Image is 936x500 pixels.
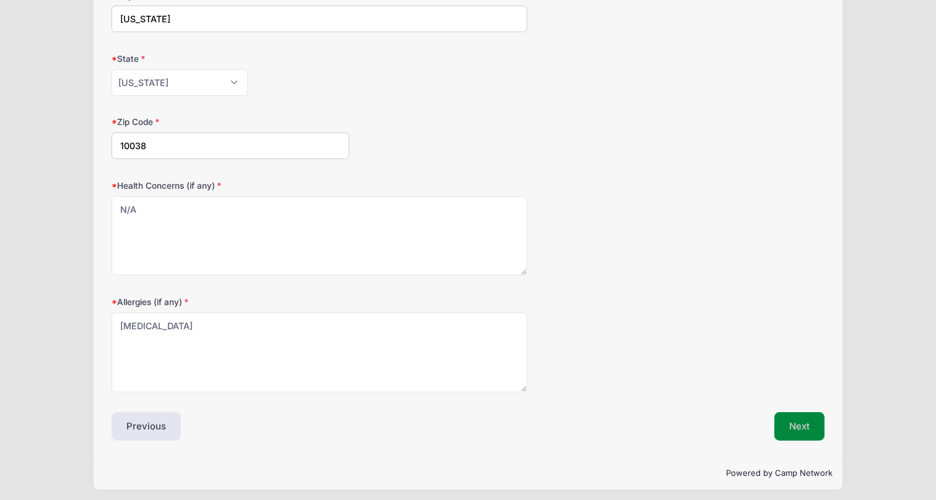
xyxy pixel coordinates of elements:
[112,196,527,276] textarea: N/A
[112,53,349,65] label: State
[112,296,349,308] label: Allergies (if any)
[774,412,824,441] button: Next
[112,132,349,159] input: xxxxx
[103,467,833,480] p: Powered by Camp Network
[112,179,349,192] label: Health Concerns (if any)
[112,116,349,128] label: Zip Code
[112,412,181,441] button: Previous
[112,312,527,392] textarea: [MEDICAL_DATA]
